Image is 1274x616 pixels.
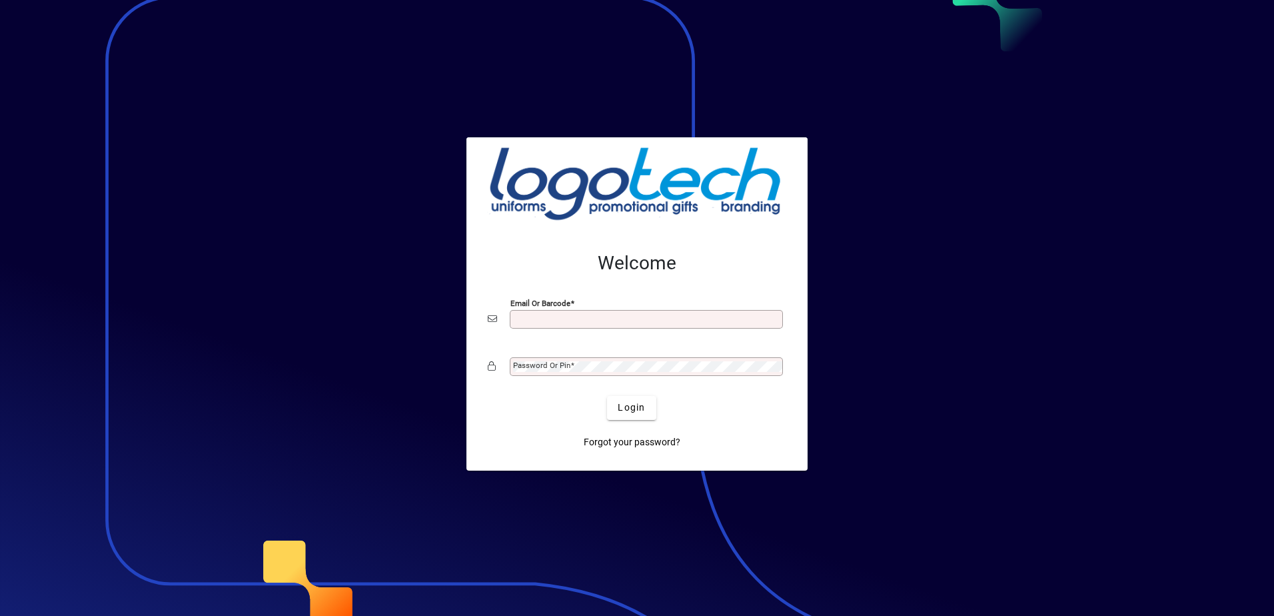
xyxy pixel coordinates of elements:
[578,431,686,455] a: Forgot your password?
[510,298,570,307] mat-label: Email or Barcode
[607,396,656,420] button: Login
[618,401,645,415] span: Login
[584,435,680,449] span: Forgot your password?
[488,252,786,275] h2: Welcome
[513,361,570,370] mat-label: Password or Pin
